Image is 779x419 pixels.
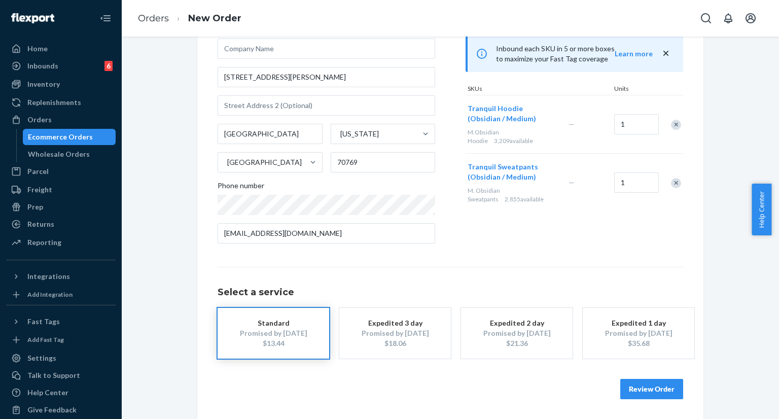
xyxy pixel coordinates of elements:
a: Add Fast Tag [6,334,116,346]
button: Expedited 2 dayPromised by [DATE]$21.36 [461,308,573,359]
div: Inbounds [27,61,58,71]
a: Wholesale Orders [23,146,116,162]
a: Settings [6,350,116,366]
div: Promised by [DATE] [233,328,314,338]
span: 3,209 available [494,137,533,145]
div: SKUs [466,84,612,95]
span: — [569,120,575,128]
div: Talk to Support [27,370,80,380]
button: Integrations [6,268,116,285]
button: Tranquil Hoodie (Obsidian / Medium) [468,103,556,124]
div: Parcel [27,166,49,177]
input: [GEOGRAPHIC_DATA] [226,157,227,167]
a: Freight [6,182,116,198]
div: Returns [27,219,54,229]
div: Ecommerce Orders [28,132,93,142]
div: Units [612,84,658,95]
a: Inventory [6,76,116,92]
button: Give Feedback [6,402,116,418]
h1: Select a service [218,288,683,298]
div: $21.36 [476,338,557,348]
input: Street Address 2 (Optional) [218,95,435,116]
div: Standard [233,318,314,328]
span: Tranquil Hoodie (Obsidian / Medium) [468,104,536,123]
a: Reporting [6,234,116,251]
button: Open account menu [740,8,761,28]
div: Reporting [27,237,61,248]
div: Expedited 1 day [598,318,679,328]
input: Quantity [614,114,659,134]
div: Expedited 3 day [355,318,436,328]
div: Fast Tags [27,317,60,327]
a: Prep [6,199,116,215]
div: Promised by [DATE] [355,328,436,338]
input: Street Address [218,67,435,87]
ol: breadcrumbs [130,4,250,33]
button: Expedited 1 dayPromised by [DATE]$35.68 [583,308,694,359]
a: New Order [188,13,241,24]
div: Freight [27,185,52,195]
a: Talk to Support [6,367,116,383]
div: Expedited 2 day [476,318,557,328]
div: Replenishments [27,97,81,108]
a: Ecommerce Orders [23,129,116,145]
span: Tranquil Sweatpants (Obsidian / Medium) [468,162,538,181]
div: $13.44 [233,338,314,348]
a: Add Integration [6,289,116,301]
div: Add Integration [27,290,73,299]
input: Email (Only Required for International) [218,223,435,243]
span: M.Obsidian Hoodie [468,128,499,145]
div: Give Feedback [27,405,77,415]
button: Fast Tags [6,313,116,330]
a: Help Center [6,385,116,401]
span: — [569,178,575,187]
span: 2,855 available [505,195,544,203]
div: Integrations [27,271,70,282]
a: Orders [6,112,116,128]
div: $35.68 [598,338,679,348]
input: [US_STATE] [339,129,340,139]
a: Replenishments [6,94,116,111]
input: Quantity [614,172,659,193]
a: Orders [138,13,169,24]
div: [US_STATE] [340,129,379,139]
div: Help Center [27,388,68,398]
div: Inbound each SKU in 5 or more boxes to maximize your Fast Tag coverage [466,36,683,72]
div: Remove Item [671,120,681,130]
div: $18.06 [355,338,436,348]
img: Flexport logo [11,13,54,23]
button: StandardPromised by [DATE]$13.44 [218,308,329,359]
div: Wholesale Orders [28,149,90,159]
button: Open notifications [718,8,738,28]
input: City [218,124,323,144]
div: Promised by [DATE] [476,328,557,338]
button: Tranquil Sweatpants (Obsidian / Medium) [468,162,556,182]
div: 6 [104,61,113,71]
div: Prep [27,202,43,212]
button: Open Search Box [696,8,716,28]
div: Inventory [27,79,60,89]
div: Orders [27,115,52,125]
button: close [661,48,671,59]
button: Help Center [752,184,771,235]
a: Returns [6,216,116,232]
div: Settings [27,353,56,363]
div: [GEOGRAPHIC_DATA] [227,157,302,167]
div: Promised by [DATE] [598,328,679,338]
div: Add Fast Tag [27,335,64,344]
button: Review Order [620,379,683,399]
div: Home [27,44,48,54]
input: ZIP Code [331,152,436,172]
a: Parcel [6,163,116,180]
a: Inbounds6 [6,58,116,74]
input: Company Name [218,39,435,59]
span: Phone number [218,181,264,195]
div: Remove Item [671,178,681,188]
a: Home [6,41,116,57]
span: M. Obsidian Sweatpants [468,187,500,203]
button: Close Navigation [95,8,116,28]
button: Expedited 3 dayPromised by [DATE]$18.06 [339,308,451,359]
button: Learn more [615,49,653,59]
